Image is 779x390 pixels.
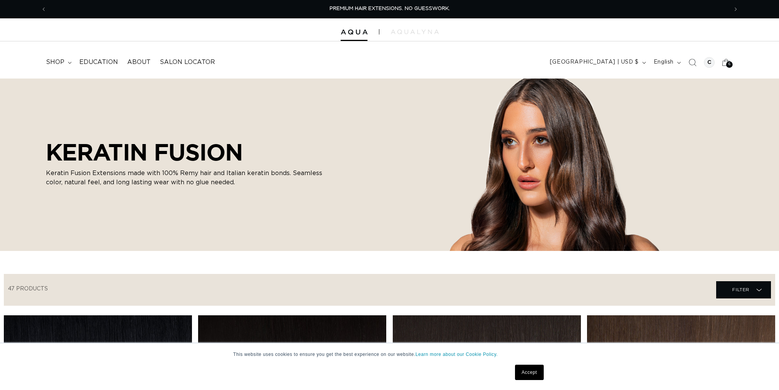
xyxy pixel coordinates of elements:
[728,61,731,68] span: 6
[545,55,649,70] button: [GEOGRAPHIC_DATA] | USD $
[391,29,439,34] img: aqualyna.com
[330,6,450,11] span: PREMIUM HAIR EXTENSIONS. NO GUESSWORK.
[75,54,123,71] a: Education
[35,2,52,16] button: Previous announcement
[46,169,337,187] p: Keratin Fusion Extensions made with 100% Remy hair and Italian keratin bonds. Seamless color, nat...
[716,281,771,298] summary: Filter
[649,55,684,70] button: English
[79,58,118,66] span: Education
[8,286,48,292] span: 47 products
[415,352,498,357] a: Learn more about our Cookie Policy.
[515,365,543,380] a: Accept
[684,54,701,71] summary: Search
[46,139,337,166] h2: KERATIN FUSION
[727,2,744,16] button: Next announcement
[41,54,75,71] summary: shop
[160,58,215,66] span: Salon Locator
[123,54,155,71] a: About
[654,58,674,66] span: English
[46,58,64,66] span: shop
[155,54,220,71] a: Salon Locator
[341,29,367,35] img: Aqua Hair Extensions
[233,351,546,358] p: This website uses cookies to ensure you get the best experience on our website.
[127,58,151,66] span: About
[550,58,639,66] span: [GEOGRAPHIC_DATA] | USD $
[732,282,749,297] span: Filter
